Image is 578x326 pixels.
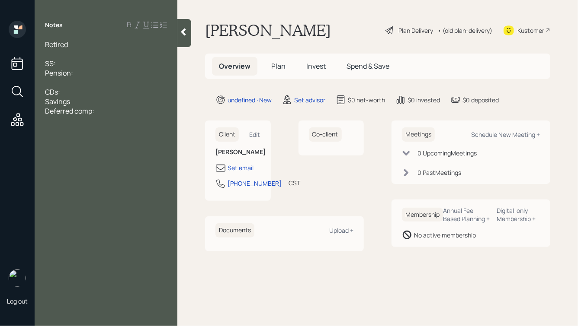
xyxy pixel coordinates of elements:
[347,61,389,71] span: Spend & Save
[205,21,331,40] h1: [PERSON_NAME]
[45,59,56,68] span: SS:
[289,178,300,187] div: CST
[45,68,73,78] span: Pension:
[329,226,353,234] div: Upload +
[215,223,254,237] h6: Documents
[271,61,286,71] span: Plan
[462,95,499,104] div: $0 deposited
[45,106,94,116] span: Deferred comp:
[398,26,433,35] div: Plan Delivery
[417,168,461,177] div: 0 Past Meeting s
[348,95,385,104] div: $0 net-worth
[294,95,325,104] div: Set advisor
[215,149,260,156] h6: [PERSON_NAME]
[402,208,443,222] h6: Membership
[408,95,440,104] div: $0 invested
[250,130,260,139] div: Edit
[517,26,544,35] div: Kustomer
[215,127,239,142] h6: Client
[402,127,435,142] h6: Meetings
[45,21,63,29] label: Notes
[9,269,26,287] img: hunter_neumayer.jpg
[228,163,254,172] div: Set email
[45,97,70,106] span: Savings
[306,61,326,71] span: Invest
[228,95,272,104] div: undefined · New
[309,127,342,142] h6: Co-client
[471,130,540,139] div: Schedule New Meeting +
[219,61,250,71] span: Overview
[497,206,540,223] div: Digital-only Membership +
[7,297,28,305] div: Log out
[437,26,492,35] div: • (old plan-delivery)
[45,40,68,49] span: Retired
[417,149,477,158] div: 0 Upcoming Meeting s
[228,179,282,188] div: [PHONE_NUMBER]
[443,206,490,223] div: Annual Fee Based Planning +
[414,231,476,240] div: No active membership
[45,87,60,97] span: CDs:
